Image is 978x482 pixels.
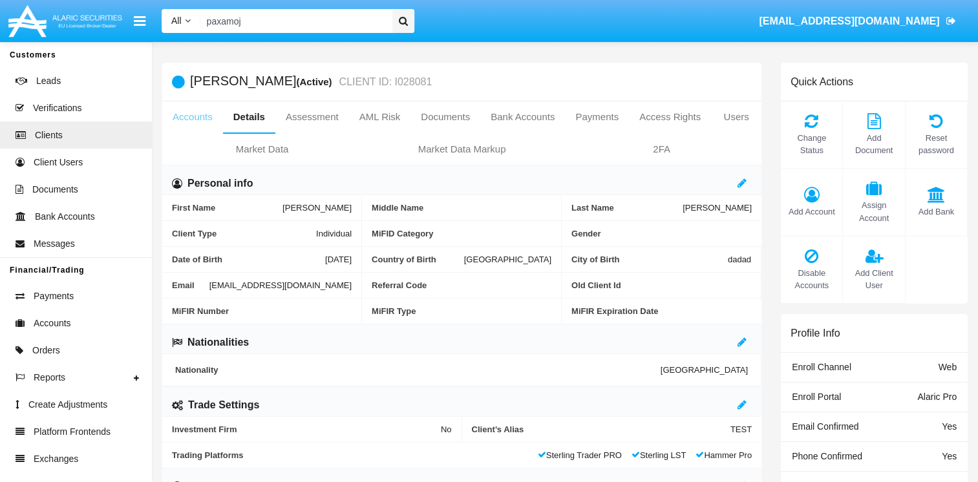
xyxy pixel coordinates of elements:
[34,452,78,466] span: Exchanges
[372,203,551,213] span: Middle Name
[172,255,325,264] span: Date of Birth
[172,229,316,238] span: Client Type
[162,101,223,132] a: Accounts
[787,267,836,291] span: Disable Accounts
[296,74,335,89] div: (Active)
[28,398,107,412] span: Create Adjustments
[683,203,752,213] span: [PERSON_NAME]
[35,210,95,224] span: Bank Accounts
[35,129,63,142] span: Clients
[336,77,432,87] small: CLIENT ID: I028081
[942,451,957,461] span: Yes
[34,371,65,384] span: Reports
[349,101,411,132] a: AML Risk
[36,74,61,88] span: Leads
[316,229,352,238] span: Individual
[162,14,200,28] a: All
[571,255,728,264] span: City of Birth
[571,306,752,316] span: MiFIR Expiration Date
[661,365,748,375] span: [GEOGRAPHIC_DATA]
[571,229,752,238] span: Gender
[282,203,352,213] span: [PERSON_NAME]
[565,101,629,132] a: Payments
[162,134,362,165] a: Market Data
[632,450,686,460] span: Sterling LST
[33,101,81,115] span: Verifications
[6,2,124,40] img: Logo image
[480,101,565,132] a: Bank Accounts
[32,344,60,357] span: Orders
[34,317,71,330] span: Accounts
[791,327,840,339] h6: Profile Info
[223,101,275,132] a: Details
[696,450,752,460] span: Hammer Pro
[372,306,551,316] span: MiFIR Type
[172,280,209,290] span: Email
[472,424,730,434] span: Client’s Alias
[792,451,862,461] span: Phone Confirmed
[34,237,75,251] span: Messages
[728,255,751,264] span: dadad
[629,101,711,132] a: Access Rights
[372,280,551,290] span: Referral Code
[34,425,111,439] span: Platform Frontends
[34,289,74,303] span: Payments
[200,9,388,33] input: Search
[917,392,957,402] span: Alaric Pro
[791,76,853,88] h6: Quick Actions
[187,335,249,350] h6: Nationalities
[942,421,957,432] span: Yes
[372,255,464,264] span: Country of Birth
[34,156,83,169] span: Client Users
[759,16,939,26] span: [EMAIL_ADDRESS][DOMAIN_NAME]
[464,255,551,264] span: [GEOGRAPHIC_DATA]
[730,424,752,434] span: TEST
[362,134,562,165] a: Market Data Markup
[171,16,182,26] span: All
[538,450,622,460] span: Sterling Trader PRO
[172,450,538,460] span: Trading Platforms
[792,362,851,372] span: Enroll Channel
[372,229,551,238] span: MiFID Category
[792,421,858,432] span: Email Confirmed
[188,398,259,412] h6: Trade Settings
[849,132,898,156] span: Add Document
[172,306,352,316] span: MiFIR Number
[912,205,961,218] span: Add Bank
[753,3,962,39] a: [EMAIL_ADDRESS][DOMAIN_NAME]
[325,255,352,264] span: [DATE]
[172,424,441,434] span: Investment Firm
[172,203,282,213] span: First Name
[571,280,751,290] span: Old Client Id
[275,101,349,132] a: Assessment
[32,183,78,196] span: Documents
[849,199,898,224] span: Assign Account
[562,134,761,165] a: 2FA
[938,362,957,372] span: Web
[571,203,683,213] span: Last Name
[787,205,836,218] span: Add Account
[175,365,661,375] span: Nationality
[190,74,432,89] h5: [PERSON_NAME]
[849,267,898,291] span: Add Client User
[711,101,761,132] a: Users
[792,392,841,402] span: Enroll Portal
[441,424,452,434] span: No
[187,176,253,191] h6: Personal info
[410,101,480,132] a: Documents
[787,132,836,156] span: Change Status
[209,280,352,290] span: [EMAIL_ADDRESS][DOMAIN_NAME]
[912,132,961,156] span: Reset password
